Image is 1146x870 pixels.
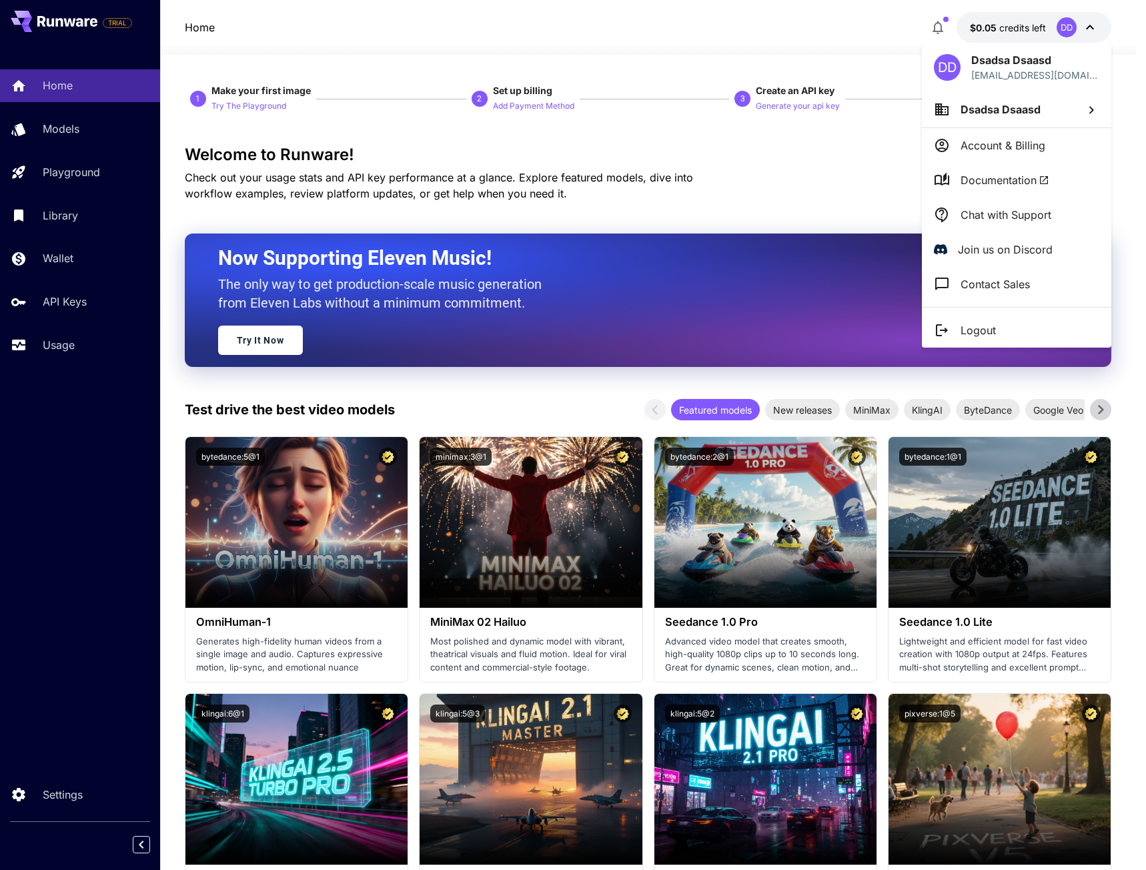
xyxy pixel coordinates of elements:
p: Account & Billing [961,137,1045,153]
span: Documentation [961,172,1049,188]
p: Join us on Discord [958,242,1053,258]
span: Dsadsa Dsaasd [961,103,1041,116]
p: Dsadsa Dsaasd [971,52,1099,68]
p: Contact Sales [961,276,1030,292]
p: Logout [961,322,996,338]
div: DD [934,54,961,81]
p: [EMAIL_ADDRESS][DOMAIN_NAME] [971,68,1099,82]
p: Chat with Support [961,207,1051,223]
button: Dsadsa Dsaasd [922,91,1111,127]
div: me.ne.ai.90@gmail.com [971,68,1099,82]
